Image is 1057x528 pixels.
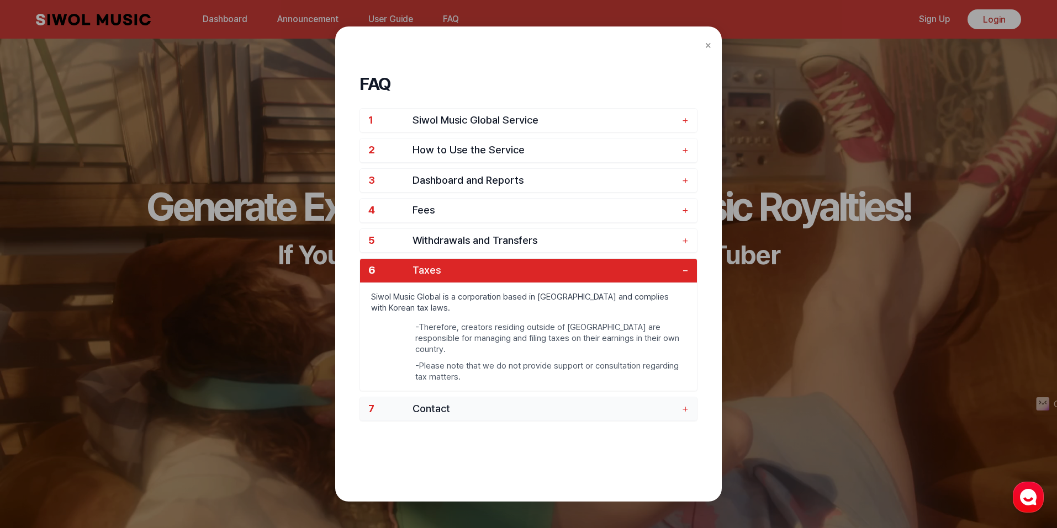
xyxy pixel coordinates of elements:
span: + [682,204,689,217]
span: 2 [368,144,413,157]
span: Contact [413,403,677,415]
button: 4 Fees [360,199,697,222]
span: + [682,234,689,247]
span: + [682,174,689,187]
span: Fees [413,204,677,217]
li: - Please note that we do not provide support or consultation regarding tax matters. [415,360,686,382]
span: How to Use the Service [413,144,677,157]
span: 6 [368,264,413,277]
span: 4 [368,204,413,217]
button: Close FAQ [705,36,712,53]
a: Home [3,350,73,377]
button: 2 How to Use the Service [360,138,697,162]
button: 6 Taxes [360,259,697,282]
span: Settings [163,366,191,375]
span: 1 [368,114,413,127]
span: 5 [368,234,413,247]
span: + [682,403,689,415]
button: 3 Dashboard and Reports [360,169,697,193]
span: Home [28,366,47,375]
button: 1 Siwol Music Global Service [360,109,697,132]
p: Siwol Music Global is a corporation based in [GEOGRAPHIC_DATA] and complies with Korean tax laws. [360,283,697,322]
button: 7 Contact [360,397,697,421]
span: Messages [92,367,124,376]
span: Withdrawals and Transfers [413,234,677,247]
h1: FAQ [360,71,697,97]
span: + [682,114,689,127]
span: Siwol Music Global Service [413,114,677,127]
span: + [682,144,689,157]
li: - Therefore, creators residing outside of [GEOGRAPHIC_DATA] are responsible for managing and fili... [415,322,686,355]
span: 3 [368,174,413,187]
a: Messages [73,350,142,377]
span: Taxes [413,264,677,277]
span: Dashboard and Reports [413,174,677,187]
button: 5 Withdrawals and Transfers [360,229,697,253]
a: Settings [142,350,212,377]
span: 7 [368,403,413,415]
span: − [682,264,689,277]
